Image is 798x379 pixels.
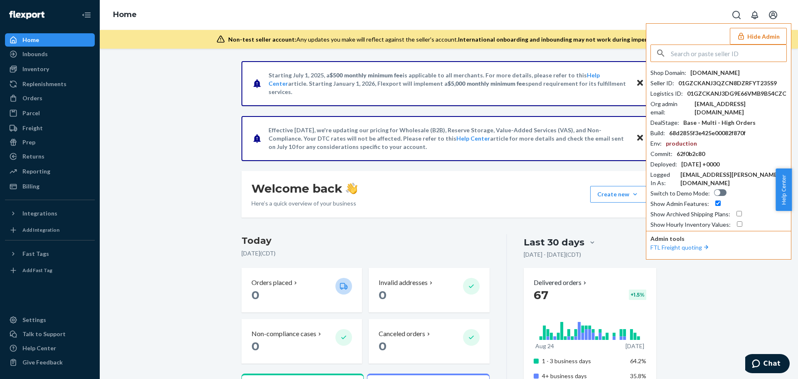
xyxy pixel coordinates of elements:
[379,278,428,287] p: Invalid addresses
[677,150,705,158] div: 62f0b2c80
[681,160,719,168] div: [DATE] +0000
[635,132,645,144] button: Close
[456,135,490,142] a: Help Center
[22,182,39,191] div: Billing
[22,316,46,324] div: Settings
[78,7,95,23] button: Close Navigation
[113,10,137,19] a: Home
[5,356,95,369] button: Give Feedback
[542,357,624,365] p: 1 - 3 business days
[5,223,95,237] a: Add Integration
[5,165,95,178] a: Reporting
[251,278,292,287] p: Orders placed
[666,139,697,148] div: production
[241,319,362,364] button: Non-compliance cases 0
[22,124,43,132] div: Freight
[379,288,387,302] span: 0
[5,77,95,91] a: Replenishments
[730,28,787,45] button: Hide Admin
[458,36,673,43] span: International onboarding and inbounding may not work during impersonation.
[241,249,490,258] p: [DATE] ( CDT )
[746,7,763,23] button: Open notifications
[650,160,677,168] div: Deployed :
[22,65,49,73] div: Inventory
[251,339,259,353] span: 0
[22,250,49,258] div: Fast Tags
[650,210,730,218] div: Show Archived Shipping Plans :
[534,288,548,302] span: 67
[728,7,745,23] button: Open Search Box
[5,92,95,105] a: Orders
[5,33,95,47] a: Home
[22,226,59,233] div: Add Integration
[650,119,679,127] div: DealStage :
[268,71,628,96] p: Starting July 1, 2025, a is applicable to all merchants. For more details, please refer to this a...
[448,80,525,87] span: $5,000 monthly minimum fee
[534,278,588,287] button: Delivered orders
[669,129,746,137] div: 68d2855f3e425e00082f870f
[650,200,709,208] div: Show Admin Features :
[22,80,66,88] div: Replenishments
[650,79,674,87] div: Seller ID :
[650,189,710,198] div: Switch to Demo Mode :
[22,344,56,352] div: Help Center
[635,77,645,89] button: Close
[5,107,95,120] a: Parcel
[695,100,787,116] div: [EMAIL_ADDRESS][DOMAIN_NAME]
[524,250,581,259] p: [DATE] - [DATE] ( CDT )
[687,89,786,98] div: 01GZCKANJ3DG9E66VMB9B54CZC
[626,342,644,350] p: [DATE]
[251,288,259,302] span: 0
[776,168,792,211] button: Help Center
[765,7,781,23] button: Open account menu
[228,35,673,44] div: Any updates you make will reflect against the seller's account.
[671,45,786,62] input: Search or paste seller ID
[22,109,40,117] div: Parcel
[379,329,425,339] p: Canceled orders
[5,47,95,61] a: Inbounds
[5,247,95,260] button: Fast Tags
[5,264,95,277] a: Add Fast Tag
[650,150,672,158] div: Commit :
[5,62,95,76] a: Inventory
[369,268,489,312] button: Invalid addresses 0
[268,126,628,151] p: Effective [DATE], we're updating our pricing for Wholesale (B2B), Reserve Storage, Value-Added Se...
[678,79,777,87] div: 01GZCKANJ3QZCN8DZRFYT235S9
[629,290,646,300] div: + 1.5 %
[9,11,44,19] img: Flexport logo
[683,119,756,127] div: Base - Multi - High Orders
[251,181,357,196] h1: Welcome back
[5,342,95,355] a: Help Center
[251,199,357,208] p: Here’s a quick overview of your business
[650,129,665,137] div: Build :
[650,69,686,77] div: Shop Domain :
[5,180,95,193] a: Billing
[22,152,44,161] div: Returns
[5,121,95,135] a: Freight
[524,236,584,249] div: Last 30 days
[22,167,50,176] div: Reporting
[630,357,646,364] span: 64.2%
[5,327,95,341] button: Talk to Support
[745,354,790,375] iframe: Opens a widget where you can chat to one of our agents
[346,183,357,194] img: hand-wave emoji
[22,330,66,338] div: Talk to Support
[650,171,676,187] div: Logged In As :
[22,209,57,218] div: Integrations
[5,150,95,163] a: Returns
[106,3,143,27] ol: breadcrumbs
[5,207,95,220] button: Integrations
[650,139,662,148] div: Env :
[369,319,489,364] button: Canceled orders 0
[22,358,63,367] div: Give Feedback
[330,72,403,79] span: $500 monthly minimum fee
[241,234,490,248] h3: Today
[650,100,690,116] div: Org admin email :
[379,339,387,353] span: 0
[22,36,39,44] div: Home
[690,69,740,77] div: [DOMAIN_NAME]
[241,268,362,312] button: Orders placed 0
